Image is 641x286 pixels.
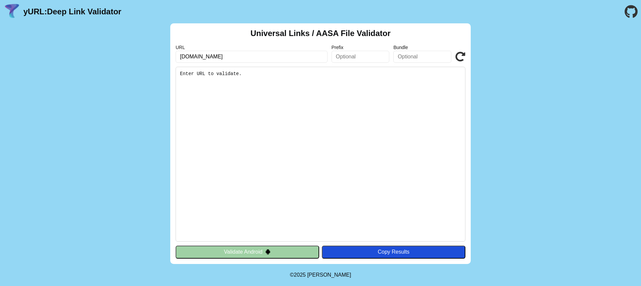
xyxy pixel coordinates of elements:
[250,29,391,38] h2: Universal Links / AASA File Validator
[176,246,319,258] button: Validate Android
[393,45,451,50] label: Bundle
[307,272,351,278] a: Michael Ibragimchayev's Personal Site
[265,249,271,255] img: droidIcon.svg
[176,67,465,242] pre: Enter URL to validate.
[3,3,21,20] img: yURL Logo
[332,51,390,63] input: Optional
[325,249,462,255] div: Copy Results
[176,45,328,50] label: URL
[176,51,328,63] input: Required
[290,264,351,286] footer: ©
[294,272,306,278] span: 2025
[393,51,451,63] input: Optional
[332,45,390,50] label: Prefix
[322,246,465,258] button: Copy Results
[23,7,121,16] a: yURL:Deep Link Validator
